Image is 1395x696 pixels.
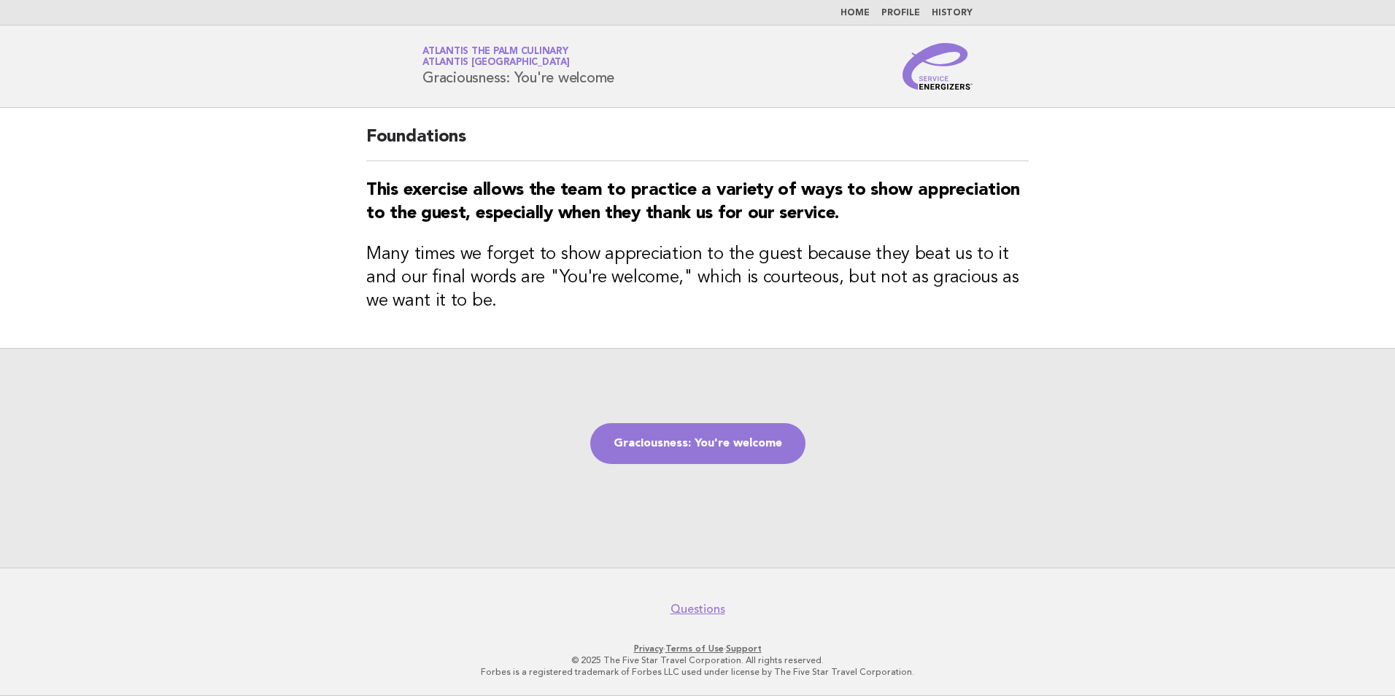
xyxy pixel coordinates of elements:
a: Home [841,9,870,18]
strong: This exercise allows the team to practice a variety of ways to show appreciation to the guest, es... [366,182,1020,223]
a: History [932,9,973,18]
a: Profile [881,9,920,18]
a: Support [726,643,762,654]
a: Atlantis The Palm CulinaryAtlantis [GEOGRAPHIC_DATA] [422,47,570,67]
a: Terms of Use [665,643,724,654]
img: Service Energizers [903,43,973,90]
h3: Many times we forget to show appreciation to the guest because they beat us to it and our final w... [366,243,1029,313]
span: Atlantis [GEOGRAPHIC_DATA] [422,58,570,68]
h2: Foundations [366,125,1029,161]
p: Forbes is a registered trademark of Forbes LLC used under license by The Five Star Travel Corpora... [251,666,1144,678]
a: Graciousness: You're welcome [590,423,805,464]
p: · · [251,643,1144,654]
a: Questions [671,602,725,616]
a: Privacy [634,643,663,654]
h1: Graciousness: You're welcome [422,47,614,85]
p: © 2025 The Five Star Travel Corporation. All rights reserved. [251,654,1144,666]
